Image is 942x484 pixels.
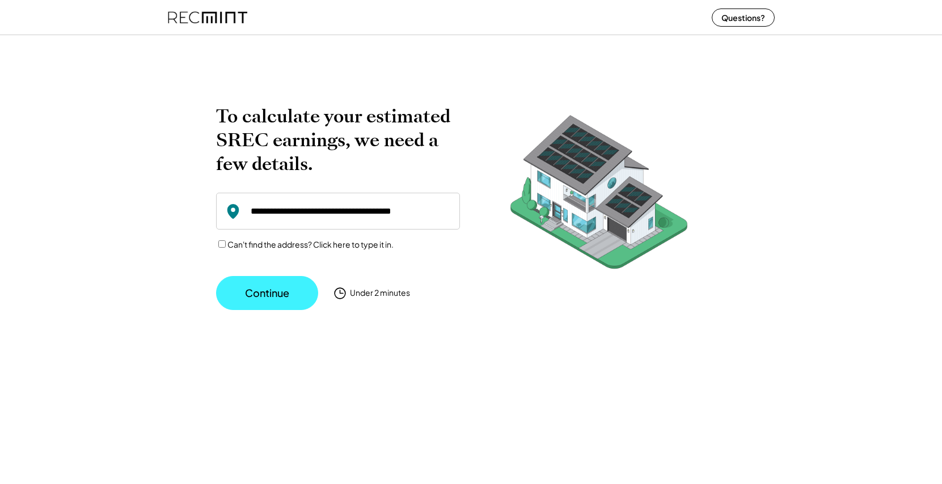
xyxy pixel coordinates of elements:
button: Questions? [712,9,775,27]
img: recmint-logotype%403x%20%281%29.jpeg [168,2,247,32]
h2: To calculate your estimated SREC earnings, we need a few details. [216,104,460,176]
div: Under 2 minutes [350,287,410,299]
button: Continue [216,276,318,310]
label: Can't find the address? Click here to type it in. [227,239,394,249]
img: RecMintArtboard%207.png [488,104,709,286]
